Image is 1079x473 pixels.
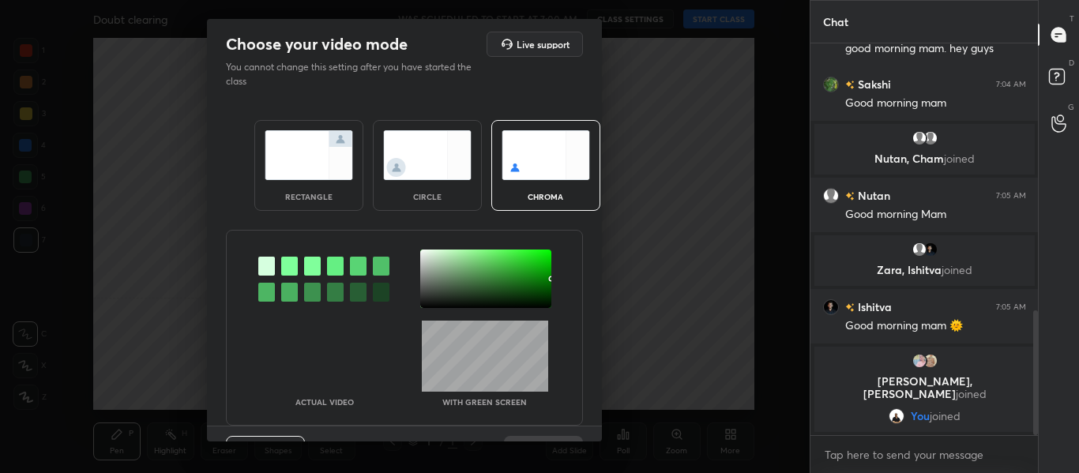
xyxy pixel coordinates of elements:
div: 7:04 AM [996,80,1026,89]
h6: Sakshi [855,76,891,92]
div: Good morning Mam [845,207,1026,223]
h6: Nutan [855,187,890,204]
p: D [1069,57,1074,69]
span: joined [955,386,986,401]
p: With green screen [442,398,527,406]
img: circleScreenIcon.acc0effb.svg [383,130,472,180]
p: You cannot change this setting after you have started the class [226,60,482,88]
div: chroma [514,193,577,201]
img: cd63e0c394ec4c43902b62f911b13745.jpg [922,353,938,369]
p: Zara, Ishitva [824,264,1025,276]
img: default.png [911,242,927,257]
img: c952e13a6eee4e0e8f41ae3a27fa18c8.jpg [823,299,839,315]
h5: Live support [517,39,570,49]
span: joined [942,262,972,277]
img: default.png [911,130,927,146]
button: Previous [226,436,305,467]
img: no-rating-badge.077c3623.svg [845,192,855,201]
img: default.png [922,130,938,146]
span: joined [930,410,961,422]
span: joined [944,151,975,166]
div: grid [810,43,1039,435]
div: 7:05 AM [996,191,1026,201]
div: circle [396,193,459,201]
p: [PERSON_NAME], [PERSON_NAME] [824,375,1025,400]
img: default.png [823,188,839,204]
span: You [911,410,930,422]
p: G [1068,101,1074,113]
div: Good morning mam 🌞 [845,318,1026,334]
img: normalScreenIcon.ae25ed63.svg [265,130,353,180]
div: Good morning mam [845,96,1026,111]
p: Nutan, Cham [824,152,1025,165]
img: chromaScreenIcon.c19ab0a0.svg [502,130,590,180]
img: 849d792173a74e1d865b0b2369ab91c1.jpg [911,353,927,369]
img: a1ea09021660488db1bc71b5356ddf31.jpg [889,408,904,424]
p: Actual Video [295,398,354,406]
img: 062a186bfbd044538c40b265ed80b15b.jpg [823,77,839,92]
img: c952e13a6eee4e0e8f41ae3a27fa18c8.jpg [922,242,938,257]
div: good morning mam. hey guys [845,41,1026,57]
p: Chat [810,1,861,43]
div: rectangle [277,193,340,201]
h6: Ishitva [855,298,892,315]
img: no-rating-badge.077c3623.svg [845,303,855,312]
div: 7:05 AM [996,302,1026,312]
p: T [1070,13,1074,24]
img: no-rating-badge.077c3623.svg [845,81,855,89]
h2: Choose your video mode [226,34,408,54]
